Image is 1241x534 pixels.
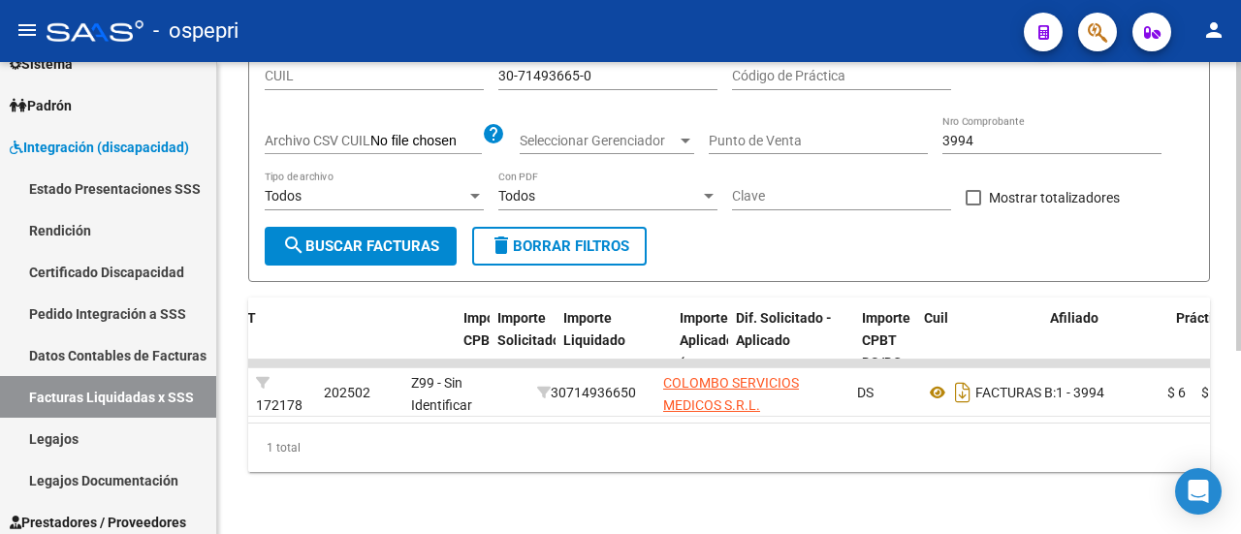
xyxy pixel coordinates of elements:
span: Integración (discapacidad) [10,137,189,158]
span: DS [857,385,874,400]
span: Cuil [924,310,948,326]
i: Descargar documento [950,377,975,408]
mat-icon: menu [16,18,39,42]
datatable-header-cell: Afiliado [1042,298,1168,405]
input: Archivo CSV CUIL [370,133,482,150]
datatable-header-cell: Importe CPBT DS/DC [854,298,916,405]
span: Importe Liquidado [563,310,625,348]
span: Todos [498,188,535,204]
span: Seleccionar Gerenciador [520,133,677,149]
datatable-header-cell: Importe Aplicado (x SAAS) [672,298,728,405]
mat-icon: help [482,122,505,145]
datatable-header-cell: Importe Solicitado [490,298,556,405]
span: Dif. Solicitado - Aplicado [736,310,832,348]
datatable-header-cell: Práctica [1168,298,1236,405]
span: FACTURAS B: [975,385,1056,400]
datatable-header-cell: Importe CPBT [456,298,490,405]
span: COLOMBO SERVICIOS MEDICOS S.R.L. [663,375,799,413]
datatable-header-cell: CPBT [213,298,456,405]
span: Práctica [1176,310,1227,326]
span: 202502 [324,385,370,400]
div: 172178 [256,372,308,413]
span: Importe Solicitado [497,310,560,348]
mat-icon: person [1202,18,1225,42]
span: Importe CPBT [463,310,512,348]
span: Todos [265,188,302,204]
span: - ospepri [153,10,239,52]
span: Padrón [10,95,72,116]
mat-icon: delete [490,234,513,257]
span: Archivo CSV CUIL [265,133,370,148]
datatable-header-cell: Importe Liquidado [556,298,672,405]
span: Z99 - Sin Identificar [411,375,472,413]
datatable-header-cell: Dif. Solicitado - Aplicado [728,298,854,405]
mat-icon: search [282,234,305,257]
span: Sistema [10,53,73,75]
div: 1 - 3994 [925,377,1152,408]
button: Borrar Filtros [472,227,647,266]
span: Borrar Filtros [490,237,629,255]
span: Importe Aplicado (x SAAS) [680,310,734,392]
span: Prestadores / Proveedores [10,512,186,533]
span: Buscar Facturas [282,237,439,255]
div: 1 total [248,424,1210,472]
button: Buscar Facturas [265,227,457,266]
span: Importe CPBT DS/DC [862,310,910,370]
span: Afiliado [1050,310,1098,326]
datatable-header-cell: Cuil [916,298,1042,405]
span: Mostrar totalizadores [989,186,1120,209]
div: 30714936650 [537,382,648,404]
div: Open Intercom Messenger [1175,468,1222,515]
